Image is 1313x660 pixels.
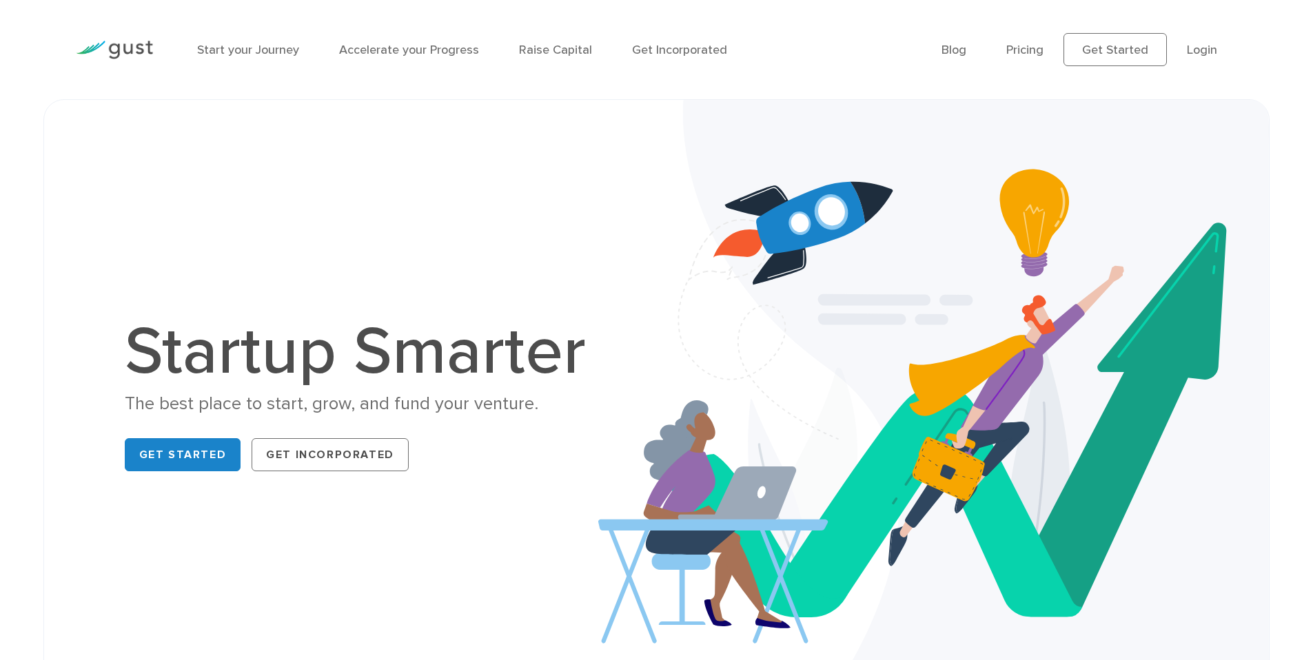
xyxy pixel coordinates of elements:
a: Start your Journey [197,43,299,57]
a: Get Started [1063,33,1167,66]
div: The best place to start, grow, and fund your venture. [125,392,600,416]
a: Accelerate your Progress [339,43,479,57]
a: Pricing [1006,43,1044,57]
a: Get Started [125,438,241,471]
img: Gust Logo [76,41,153,59]
a: Raise Capital [519,43,592,57]
h1: Startup Smarter [125,319,600,385]
a: Blog [942,43,966,57]
a: Get Incorporated [252,438,409,471]
a: Login [1187,43,1217,57]
a: Get Incorporated [632,43,727,57]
